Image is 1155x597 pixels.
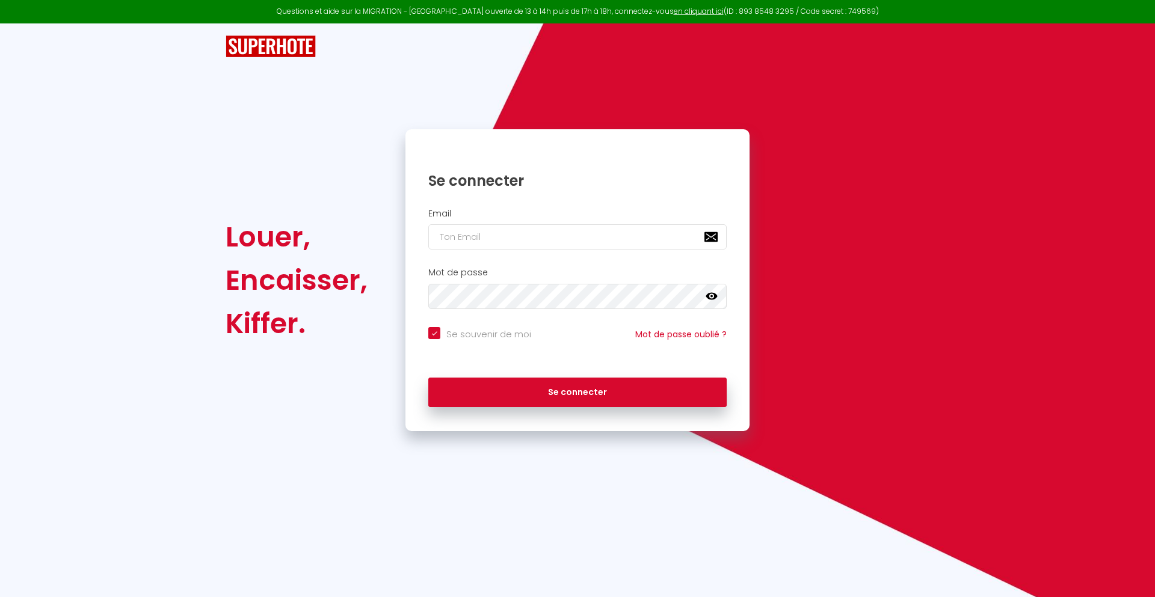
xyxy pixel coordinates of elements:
[226,35,316,58] img: SuperHote logo
[428,224,727,250] input: Ton Email
[226,302,368,345] div: Kiffer.
[226,215,368,259] div: Louer,
[428,378,727,408] button: Se connecter
[674,6,724,16] a: en cliquant ici
[428,171,727,190] h1: Se connecter
[428,268,727,278] h2: Mot de passe
[428,209,727,219] h2: Email
[635,328,727,340] a: Mot de passe oublié ?
[226,259,368,302] div: Encaisser,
